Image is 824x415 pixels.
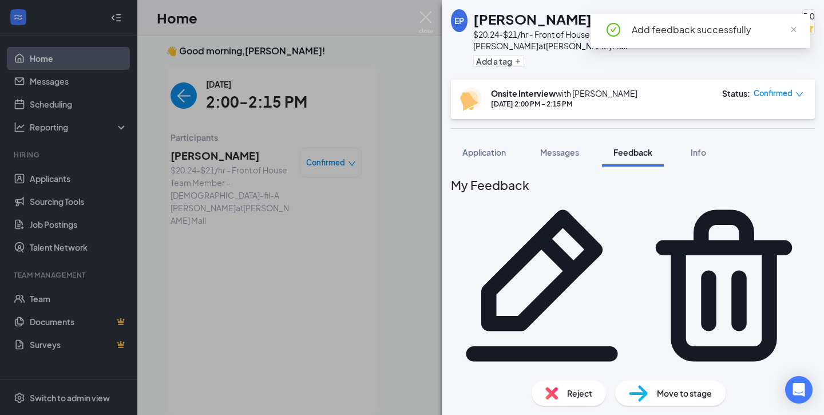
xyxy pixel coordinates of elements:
[473,29,791,52] div: $20.24-$21/hr - Front of House Team Member - [DEMOGRAPHIC_DATA]-fil-A [PERSON_NAME] at [PERSON_NA...
[657,387,712,400] span: Move to stage
[540,147,579,157] span: Messages
[722,88,750,99] div: Status :
[632,23,797,37] div: Add feedback successfully
[473,55,524,67] button: PlusAdd a tag
[462,147,506,157] span: Application
[785,376,813,404] div: Open Intercom Messenger
[567,387,592,400] span: Reject
[754,88,793,99] span: Confirmed
[691,147,706,157] span: Info
[633,195,815,377] svg: Trash
[514,58,521,65] svg: Plus
[451,176,815,195] h2: My Feedback
[803,10,814,22] span: 5.0
[454,15,464,26] div: EP
[451,195,633,377] svg: Pencil
[607,23,620,37] span: check-circle
[795,90,803,98] span: down
[491,88,637,99] div: with [PERSON_NAME]
[613,147,652,157] span: Feedback
[473,9,592,29] h1: [PERSON_NAME]
[790,26,798,34] span: close
[491,99,637,109] div: [DATE] 2:00 PM - 2:15 PM
[491,88,556,98] b: Onsite Interview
